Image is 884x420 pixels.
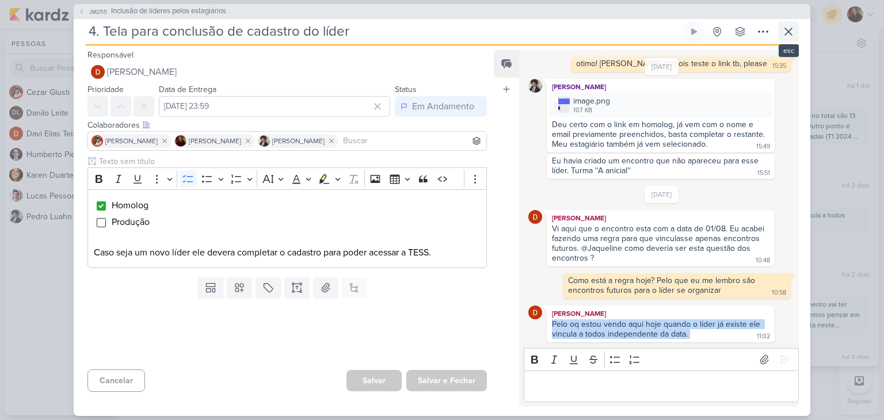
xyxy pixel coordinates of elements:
button: [PERSON_NAME] [87,62,487,82]
span: [PERSON_NAME] [272,136,325,146]
div: [PERSON_NAME] [549,81,772,93]
div: [PERSON_NAME] [549,212,772,224]
label: Data de Entrega [159,85,216,94]
img: Davi Elias Teixeira [91,65,105,79]
div: Pelo oq estou vendo aqui hoje quando o líder já existe ele vincula a todos independente da data. [552,319,763,339]
div: Deu certo com o link em homolog, já vem com o nome e email previamente preenchidos, basta complet... [552,120,767,149]
div: Editor editing area: main [87,189,487,268]
input: Texto sem título [97,155,487,167]
div: Como está a regra hoje? Pelo que eu me lembro são encontros futuros para o líder se organizar [568,276,757,295]
img: Davi Elias Teixeira [528,210,542,224]
div: 10:58 [772,288,786,297]
img: Cezar Giusti [92,135,103,147]
span: Homolog [112,200,148,211]
div: Em Andamento [412,100,474,113]
div: image.png [573,95,610,107]
div: Editor toolbar [87,167,487,190]
div: [PERSON_NAME] [549,308,772,319]
p: Caso seja um novo líder ele devera completar o cadastro para poder acessar a TESS. [94,246,481,259]
div: 107 KB [573,106,610,115]
input: Kard Sem Título [85,21,681,42]
div: Vi aqui que o encontro esta com a data de 01/08. Eu acabei fazendo uma regra para que vinculasse ... [552,224,767,263]
div: esc [779,44,799,57]
div: image.png [549,93,772,117]
div: 15:51 [757,169,770,178]
label: Status [395,85,417,94]
button: Cancelar [87,369,145,392]
span: [PERSON_NAME] [189,136,241,146]
span: [PERSON_NAME] [105,136,158,146]
div: Eu havia criado um encontro que não apareceu para esse líder. Turma ''A anicial'' [552,156,761,175]
img: Jaqueline Molina [175,135,186,147]
div: Editor toolbar [524,348,799,371]
label: Prioridade [87,85,124,94]
img: OdLvtRm2FSUqZffHpWV5IoVExJIVSliBCkEaLLgc.png [554,97,570,113]
span: Produção [112,216,150,228]
img: Pedro Luahn Simões [258,135,270,147]
div: 15:49 [756,142,770,151]
span: [PERSON_NAME] [107,65,177,79]
img: Pedro Luahn Simões [528,79,542,93]
img: Davi Elias Teixeira [528,306,542,319]
input: Select a date [159,96,390,117]
div: 10:48 [756,256,770,265]
div: otimo! [PERSON_NAME], depois teste o link tb, please [576,59,767,68]
div: 11:02 [757,332,770,341]
button: Em Andamento [395,96,487,117]
input: Buscar [341,134,484,148]
div: Colaboradores [87,119,487,131]
label: Responsável [87,50,134,60]
div: Ligar relógio [689,27,699,36]
div: 15:35 [772,62,786,71]
div: Editor editing area: main [524,371,799,402]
